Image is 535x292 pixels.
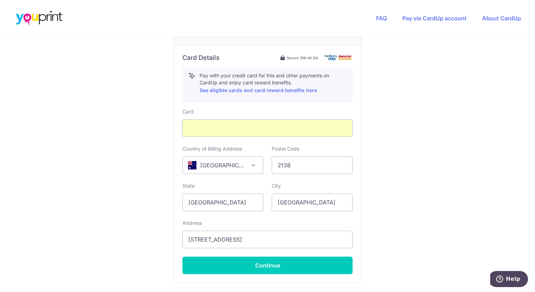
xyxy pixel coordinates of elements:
label: Card [182,108,194,115]
a: Pay via CardUp account [402,15,467,22]
span: Australia [182,157,263,174]
iframe: Secure card payment input frame [188,124,347,132]
a: See eligible cards and card reward benefits here [200,87,317,93]
label: Postal Code [272,145,299,152]
span: Australia [183,157,263,174]
h6: Card Details [182,54,220,62]
a: FAQ [376,15,387,22]
label: Address [182,220,202,227]
iframe: Opens a widget where you can find more information [490,271,528,288]
input: Example 123456 [272,157,353,174]
img: card secure [325,55,353,61]
button: Continue [182,257,353,274]
label: City [272,182,281,189]
a: About CardUp [482,15,521,22]
p: Pay with your credit card for this and other payments on CardUp and enjoy card reward benefits. [200,72,347,95]
label: State [182,182,195,189]
label: Country of Billing Address [182,145,242,152]
span: Secure 256-bit SSL [287,55,319,61]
